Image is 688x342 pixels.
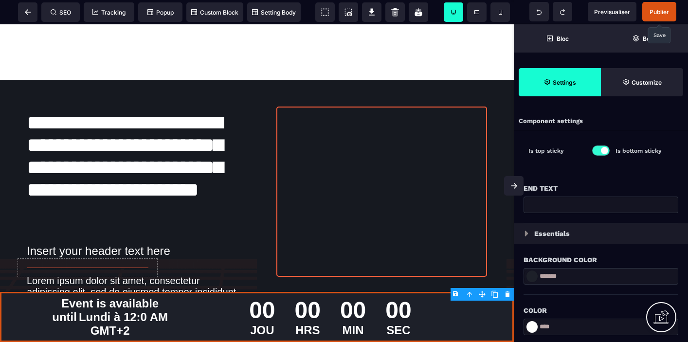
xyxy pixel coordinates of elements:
[249,299,275,313] div: JOU
[601,68,683,96] span: Open Style Manager
[553,79,576,86] strong: Settings
[27,215,237,238] h2: Insert your header text here
[514,24,601,53] span: Open Blocks
[528,146,584,156] p: Is top sticky
[252,9,296,16] span: Setting Body
[147,9,174,16] span: Popup
[557,35,569,42] strong: Bloc
[524,305,678,316] div: Color
[524,182,678,194] div: End text
[249,272,275,299] div: 00
[525,231,528,236] img: loading
[52,272,159,299] span: Event is available until
[79,286,168,313] span: Lundi à 12:0 AM GMT+2
[519,68,601,96] span: Settings
[594,8,630,16] span: Previsualiser
[385,272,411,299] div: 00
[385,299,411,313] div: SEC
[601,24,688,53] span: Open Layer Manager
[315,2,335,22] span: View components
[295,272,321,299] div: 00
[92,9,126,16] span: Tracking
[650,8,669,16] span: Publier
[191,9,238,16] span: Custom Block
[339,2,358,22] span: Screenshot
[643,35,657,42] strong: Body
[616,146,671,156] p: Is bottom sticky
[524,254,678,266] div: Background Color
[295,299,321,313] div: HRS
[51,9,71,16] span: SEO
[588,2,636,21] span: Preview
[534,228,570,239] p: Essentials
[340,272,366,299] div: 00
[340,299,366,313] div: MIN
[632,79,662,86] strong: Customize
[514,112,688,131] div: Component settings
